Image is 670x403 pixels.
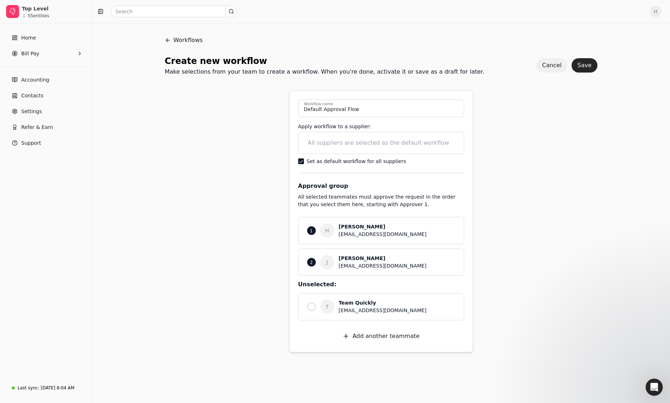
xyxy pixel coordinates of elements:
[8,52,23,66] img: Profile image for Evanne
[26,32,67,40] div: [PERSON_NAME]
[21,139,41,147] span: Support
[69,85,89,93] div: • [DATE]
[48,224,96,253] button: Messages
[298,182,464,190] div: Approval group
[320,300,334,314] span: T
[114,242,125,247] span: Help
[8,25,23,40] img: Profile image for Evanne
[21,34,36,42] span: Home
[310,227,313,234] p: 1
[304,101,333,107] label: Workflow name
[165,32,203,49] button: Workflows
[17,242,31,247] span: Home
[3,136,89,150] button: Support
[536,58,567,73] button: Cancel
[310,259,313,266] p: 2
[26,112,67,120] div: [PERSON_NAME]
[3,31,89,45] a: Home
[298,123,464,130] div: Apply workflow to a supplier:
[69,59,89,66] div: • [DATE]
[320,223,334,238] span: H
[21,76,49,84] span: Accounting
[298,280,464,289] div: Unselected:
[320,255,334,269] span: J
[96,224,144,253] button: Help
[58,242,86,247] span: Messages
[3,46,89,61] button: Bill Pay
[572,58,597,73] button: Save
[69,32,89,40] div: • [DATE]
[165,55,485,68] div: Create new workflow
[165,68,485,76] div: Make selections from your team to create a workflow. When you're done, activate it or save as a d...
[3,73,89,87] a: Accounting
[26,26,315,31] span: Hey [PERSON_NAME] 👋 Take a look around and if you have any questions, just reply to this message!
[339,255,455,262] div: [PERSON_NAME]
[22,5,86,12] div: Top Level
[650,6,661,17] button: H
[21,124,53,131] span: Refer & Earn
[53,3,92,15] h1: Messages
[339,299,455,307] div: Team Quickly
[28,14,49,18] div: 55 entities
[646,379,663,396] iframe: Intercom live chat
[8,105,23,119] img: Profile image for Evanne
[307,159,406,164] label: Set as default workflow for all suppliers
[26,59,67,66] div: [PERSON_NAME]
[41,385,74,391] div: [DATE] 8:04 AM
[69,112,89,120] div: • [DATE]
[21,50,39,57] span: Bill Pay
[339,262,455,270] div: [EMAIL_ADDRESS][DOMAIN_NAME]
[26,79,84,84] span: Rate your conversation
[3,104,89,119] a: Settings
[298,193,464,213] div: All selected teammates must approve the request in the order that you select them here, starting ...
[304,136,459,150] input: All suppliers are selected as the default workflow
[3,88,89,103] a: Contacts
[111,6,237,17] input: Search
[26,85,67,93] div: [PERSON_NAME]
[337,329,425,343] button: Add another teammate
[21,92,43,99] span: Contacts
[339,223,455,231] div: [PERSON_NAME]
[26,105,342,111] span: Hey [PERSON_NAME] 👋 Welcome to Quickly 🙌 Take a look around and if you have any questions, just r...
[3,381,89,394] a: Last sync:[DATE] 8:04 AM
[18,385,39,391] div: Last sync:
[33,202,111,217] button: Send us a message
[21,108,42,115] span: Settings
[8,78,23,93] img: Profile image for Evanne
[339,231,455,238] div: [EMAIL_ADDRESS][DOMAIN_NAME]
[339,307,455,314] div: [EMAIL_ADDRESS][DOMAIN_NAME]
[126,3,139,16] div: Close
[3,120,89,134] button: Refer & Earn
[26,52,283,58] span: Hey [PERSON_NAME] 👋 Take a look around and if you have any questions, just reply to this message!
